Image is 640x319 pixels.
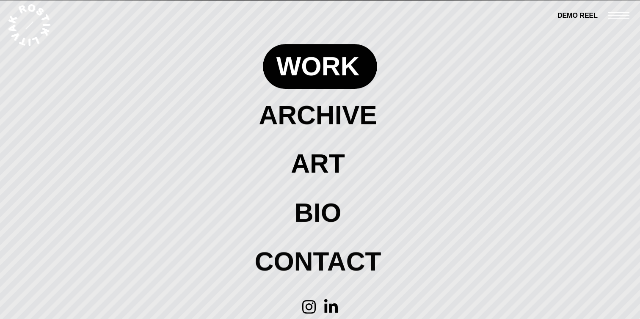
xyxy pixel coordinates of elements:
a: contact [241,239,399,284]
a: DEMO REEL [557,10,598,22]
a: art [277,141,362,186]
a: bio [281,190,359,235]
a: archive [245,93,394,138]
